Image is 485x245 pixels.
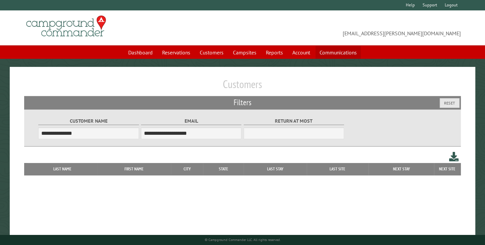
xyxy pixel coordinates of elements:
[38,117,139,125] label: Customer Name
[369,163,434,175] th: Next Stay
[24,78,461,96] h1: Customers
[124,46,157,59] a: Dashboard
[141,117,241,125] label: Email
[158,46,194,59] a: Reservations
[203,163,243,175] th: State
[196,46,228,59] a: Customers
[205,238,281,242] small: © Campground Commander LLC. All rights reserved.
[440,98,459,108] button: Reset
[288,46,314,59] a: Account
[262,46,287,59] a: Reports
[24,13,108,39] img: Campground Commander
[316,46,361,59] a: Communications
[449,151,459,163] a: Download this customer list (.csv)
[24,96,461,109] h2: Filters
[244,163,307,175] th: Last Stay
[307,163,369,175] th: Last Site
[97,163,171,175] th: First Name
[28,163,97,175] th: Last Name
[171,163,203,175] th: City
[434,163,461,175] th: Next Site
[229,46,260,59] a: Campsites
[244,117,344,125] label: Return at most
[243,18,461,37] span: [EMAIL_ADDRESS][PERSON_NAME][DOMAIN_NAME]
